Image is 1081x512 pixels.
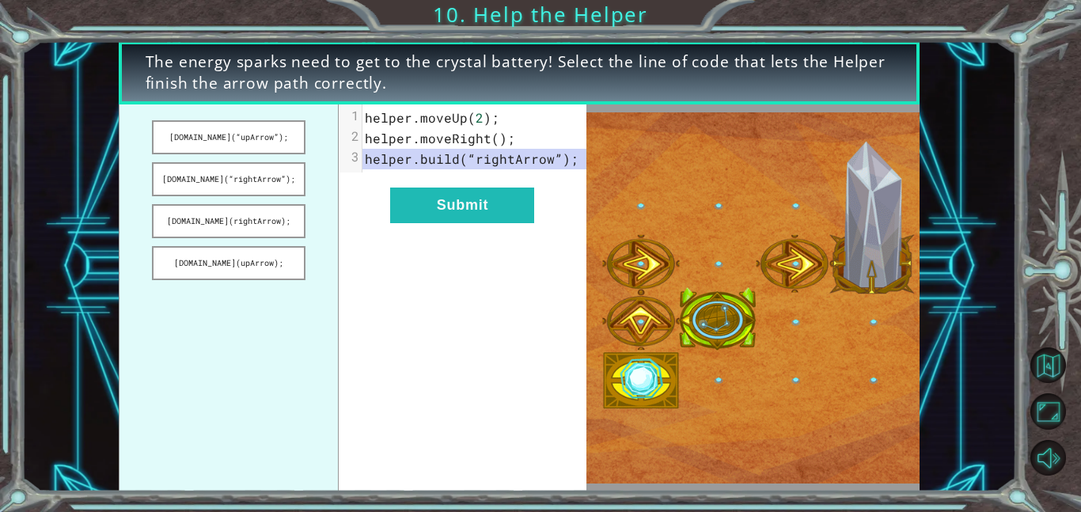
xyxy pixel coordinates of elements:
[1030,347,1066,383] button: Back to Map
[365,130,515,146] span: . ();
[152,162,305,196] button: [DOMAIN_NAME](“rightArrow”);
[420,130,491,146] span: moveRight
[365,109,499,126] span: . ( );
[365,150,412,167] span: helper
[152,204,305,238] button: [DOMAIN_NAME](rightArrow);
[586,112,920,484] img: Interactive Art
[365,130,412,146] span: helper
[1030,440,1066,476] button: Mute
[339,128,362,144] div: 2
[152,120,305,154] button: [DOMAIN_NAME](“upArrow”);
[365,109,412,126] span: helper
[152,246,305,280] button: [DOMAIN_NAME](upArrow);
[339,149,362,165] div: 3
[339,108,362,123] div: 1
[420,109,468,126] span: moveUp
[476,109,484,126] span: 2
[1033,343,1081,389] a: Back to Map
[146,51,893,95] span: The energy sparks need to get to the crystal battery! Select the line of code that lets the Helpe...
[1030,393,1066,429] button: Maximize Browser
[365,150,578,167] span: . ( );
[420,150,460,167] span: build
[468,150,563,167] span: “rightArrow”
[390,188,534,223] button: Submit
